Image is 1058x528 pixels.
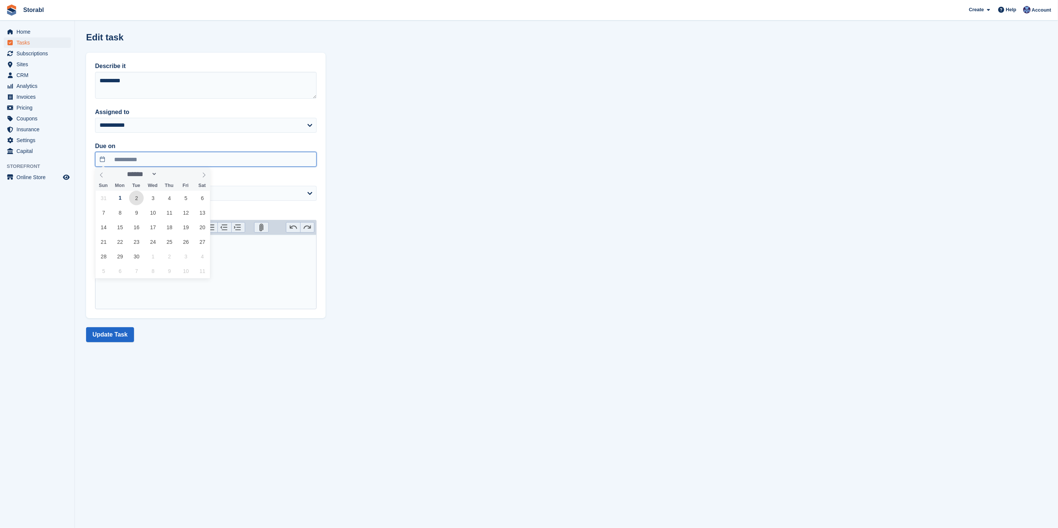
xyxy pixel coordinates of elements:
label: Assigned to [95,108,317,117]
span: October 4, 2025 [195,249,210,264]
span: October 11, 2025 [195,264,210,278]
span: September 7, 2025 [96,205,111,220]
button: Increase Level [231,222,245,232]
span: September 18, 2025 [162,220,177,234]
img: stora-icon-8386f47178a22dfd0bd8f6a31ec36ba5ce8667c1dd55bd0f319d3a0aa187defe.svg [6,4,17,16]
span: Mon [112,183,128,188]
span: Tue [128,183,144,188]
span: September 23, 2025 [129,234,144,249]
span: September 17, 2025 [146,220,160,234]
a: menu [4,172,71,182]
span: September 14, 2025 [96,220,111,234]
span: Sat [194,183,210,188]
span: September 10, 2025 [146,205,160,220]
span: September 20, 2025 [195,220,210,234]
span: Pricing [16,102,61,113]
span: CRM [16,70,61,80]
button: Update Task [86,327,134,342]
span: October 6, 2025 [113,264,127,278]
label: Describe it [95,62,317,71]
span: Home [16,27,61,37]
span: September 21, 2025 [96,234,111,249]
button: Attach Files [254,222,268,232]
span: Create [969,6,984,13]
span: Tasks [16,37,61,48]
span: October 9, 2025 [162,264,177,278]
a: menu [4,102,71,113]
span: September 30, 2025 [129,249,144,264]
span: September 25, 2025 [162,234,177,249]
a: menu [4,113,71,124]
input: Year [157,170,181,178]
span: October 1, 2025 [146,249,160,264]
span: September 3, 2025 [146,191,160,205]
span: Account [1032,6,1051,14]
button: Redo [300,222,314,232]
span: September 24, 2025 [146,234,160,249]
span: October 3, 2025 [179,249,193,264]
span: September 2, 2025 [129,191,144,205]
a: menu [4,70,71,80]
span: September 29, 2025 [113,249,127,264]
a: menu [4,124,71,135]
span: September 28, 2025 [96,249,111,264]
label: Due on [95,142,317,151]
span: Help [1006,6,1016,13]
span: September 19, 2025 [179,220,193,234]
h1: Edit task [86,32,124,42]
span: September 11, 2025 [162,205,177,220]
span: September 1, 2025 [113,191,127,205]
span: Capital [16,146,61,156]
span: September 8, 2025 [113,205,127,220]
span: Sites [16,59,61,70]
a: menu [4,59,71,70]
span: Fri [177,183,194,188]
a: menu [4,27,71,37]
span: October 8, 2025 [146,264,160,278]
span: Sun [95,183,112,188]
span: Storefront [7,163,74,170]
span: October 2, 2025 [162,249,177,264]
span: September 9, 2025 [129,205,144,220]
span: Analytics [16,81,61,91]
span: October 5, 2025 [96,264,111,278]
button: Numbers [204,222,217,232]
select: Month [125,170,158,178]
span: Wed [144,183,161,188]
span: September 15, 2025 [113,220,127,234]
span: October 7, 2025 [129,264,144,278]
a: Preview store [62,173,71,182]
span: Online Store [16,172,61,182]
span: September 4, 2025 [162,191,177,205]
a: Storabl [20,4,47,16]
span: September 27, 2025 [195,234,210,249]
a: menu [4,146,71,156]
span: Settings [16,135,61,145]
span: Subscriptions [16,48,61,59]
span: September 6, 2025 [195,191,210,205]
a: menu [4,37,71,48]
span: September 12, 2025 [179,205,193,220]
button: Undo [286,222,300,232]
span: Coupons [16,113,61,124]
a: menu [4,48,71,59]
span: September 5, 2025 [179,191,193,205]
a: menu [4,135,71,145]
img: Tegan Ewart [1023,6,1031,13]
span: September 13, 2025 [195,205,210,220]
span: Thu [161,183,177,188]
button: Decrease Level [217,222,231,232]
span: September 16, 2025 [129,220,144,234]
a: menu [4,92,71,102]
span: August 31, 2025 [96,191,111,205]
span: September 26, 2025 [179,234,193,249]
span: Invoices [16,92,61,102]
span: October 10, 2025 [179,264,193,278]
a: menu [4,81,71,91]
span: September 22, 2025 [113,234,127,249]
span: Insurance [16,124,61,135]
